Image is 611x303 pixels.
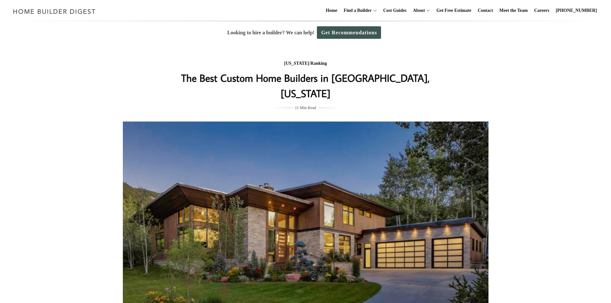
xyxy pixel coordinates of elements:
a: Get Recommendations [317,26,381,39]
img: Home Builder Digest [10,5,98,18]
span: 11 Min Read [295,104,316,111]
a: Contact [475,0,495,21]
a: [US_STATE] [284,61,309,66]
a: Meet the Team [497,0,530,21]
a: Cost Guides [381,0,409,21]
a: Find a Builder [341,0,372,21]
a: Careers [532,0,552,21]
a: [PHONE_NUMBER] [553,0,599,21]
div: / [178,60,434,68]
a: Home [323,0,340,21]
h1: The Best Custom Home Builders in [GEOGRAPHIC_DATA], [US_STATE] [178,70,434,101]
a: Ranking [310,61,327,66]
a: About [410,0,425,21]
a: Get Free Estimate [434,0,474,21]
